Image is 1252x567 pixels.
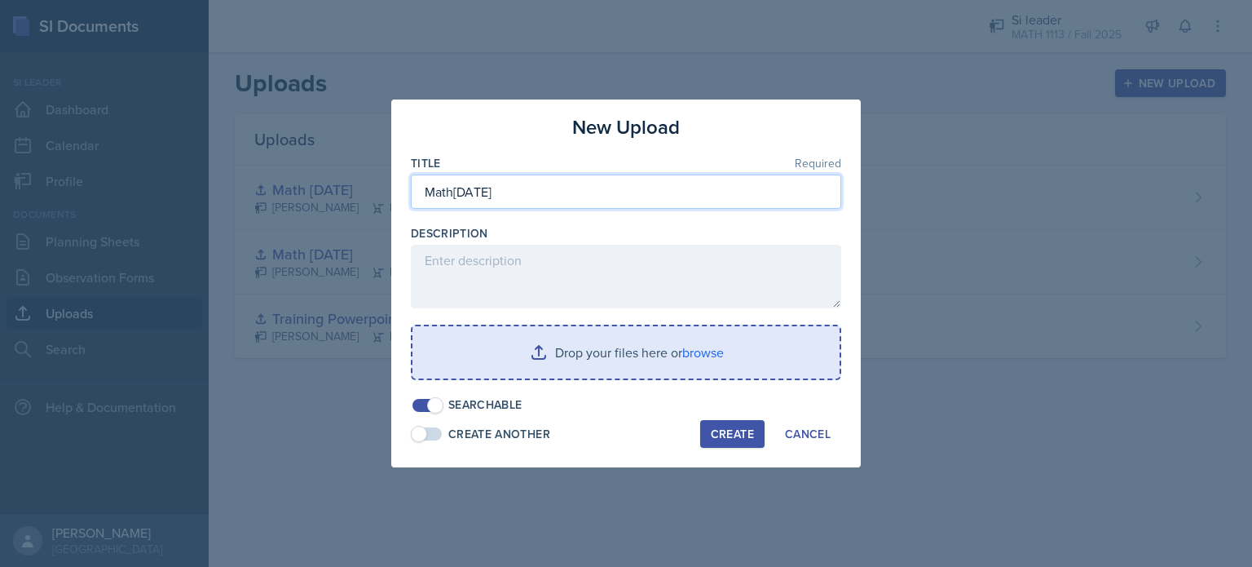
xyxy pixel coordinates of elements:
[411,175,841,209] input: Enter title
[572,113,680,142] h3: New Upload
[448,426,550,443] div: Create Another
[774,420,841,448] button: Cancel
[785,427,831,441] div: Cancel
[700,420,765,448] button: Create
[795,157,841,169] span: Required
[711,427,754,441] div: Create
[448,396,522,414] div: Searchable
[411,225,488,241] label: Description
[411,155,441,171] label: Title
